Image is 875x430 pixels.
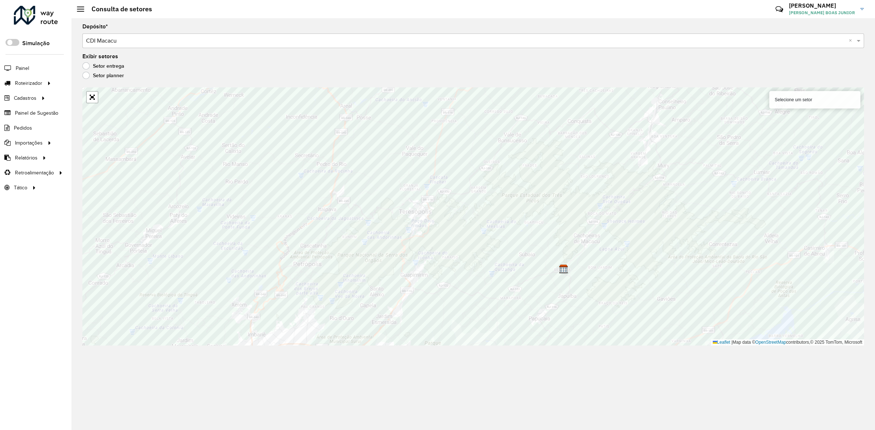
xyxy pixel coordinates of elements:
label: Setor planner [82,72,124,79]
span: Pedidos [14,124,32,132]
a: OpenStreetMap [755,340,786,345]
h2: Consulta de setores [84,5,152,13]
span: Tático [14,184,27,192]
label: Depósito [82,22,108,31]
span: [PERSON_NAME] BOAS JUNIOR [789,9,855,16]
span: Relatórios [15,154,38,162]
span: Cadastros [14,94,36,102]
label: Exibir setores [82,52,118,61]
a: Leaflet [713,340,730,345]
div: Selecione um setor [769,91,860,109]
a: Contato Rápido [771,1,787,17]
span: Retroalimentação [15,169,54,177]
span: Clear all [849,36,855,45]
span: Painel [16,64,29,72]
label: Simulação [22,39,50,48]
span: Importações [15,139,43,147]
span: Roteirizador [15,79,42,87]
span: Painel de Sugestão [15,109,58,117]
a: Abrir mapa em tela cheia [87,92,98,103]
label: Setor entrega [82,62,124,70]
span: | [731,340,732,345]
div: Map data © contributors,© 2025 TomTom, Microsoft [711,339,864,346]
h3: [PERSON_NAME] [789,2,855,9]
